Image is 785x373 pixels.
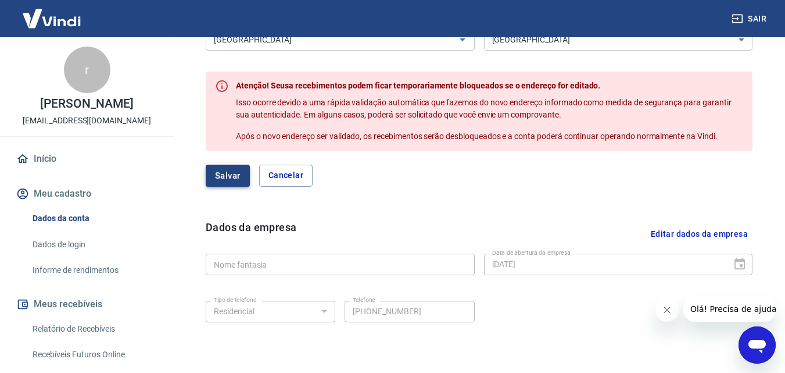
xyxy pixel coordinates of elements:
span: Atenção! Seusa recebimentos podem ficar temporariamente bloqueados se o endereço for editado. [236,81,600,90]
span: Isso ocorre devido a uma rápida validação automática que fazemos do novo endereço informado como ... [236,98,733,119]
a: Recebíveis Futuros Online [28,343,160,367]
img: Vindi [14,1,89,36]
label: Tipo de telefone [214,296,256,304]
label: Telefone [353,296,375,304]
p: [PERSON_NAME] [40,98,133,110]
a: Dados de login [28,233,160,257]
button: Meus recebíveis [14,292,160,317]
span: Após o novo endereço ser validado, os recebimentos serão desbloqueados e a conta poderá continuar... [236,132,718,141]
button: Abrir [454,31,471,48]
h6: Dados da empresa [206,219,296,249]
button: Cancelar [259,165,313,187]
button: Editar dados da empresa [646,219,752,249]
iframe: Fechar mensagem [655,299,679,322]
button: Meu cadastro [14,181,160,207]
iframe: Botão para abrir a janela de mensagens [739,326,776,364]
iframe: Mensagem da empresa [683,296,776,322]
input: DD/MM/YYYY [484,254,724,275]
p: [EMAIL_ADDRESS][DOMAIN_NAME] [23,115,151,127]
a: Dados da conta [28,207,160,230]
button: Salvar [206,165,250,187]
a: Relatório de Recebíveis [28,317,160,341]
a: Início [14,146,160,172]
input: Digite aqui algumas palavras para buscar a cidade [209,33,437,47]
button: Sair [729,8,771,30]
span: Olá! Precisa de ajuda? [7,8,98,17]
div: r [64,47,110,93]
a: Informe de rendimentos [28,258,160,282]
label: Data de abertura da empresa [492,248,571,257]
